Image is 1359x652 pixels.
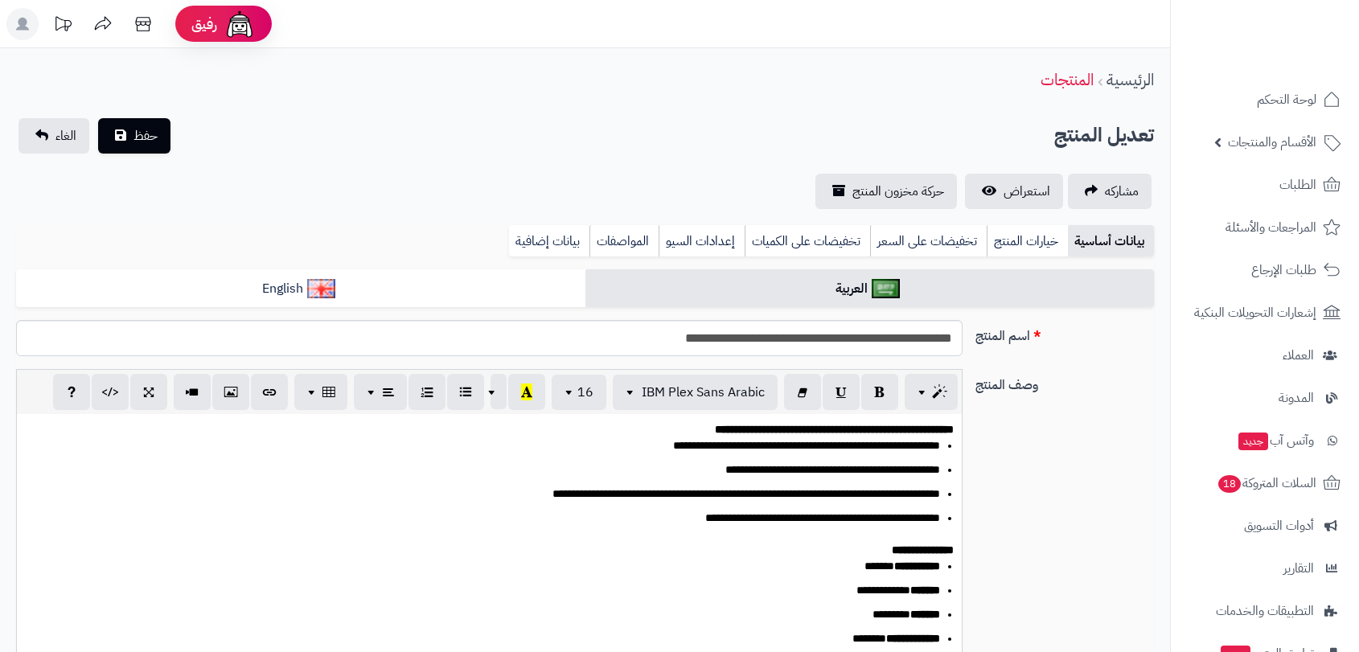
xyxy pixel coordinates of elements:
span: لوحة التحكم [1257,88,1316,111]
span: المدونة [1279,387,1314,409]
img: English [307,279,335,298]
a: تحديثات المنصة [43,8,83,44]
span: 16 [577,383,593,402]
a: الطلبات [1180,166,1349,204]
a: تخفيضات على السعر [870,225,987,257]
span: السلات المتروكة [1217,472,1316,494]
span: IBM Plex Sans Arabic [642,383,765,402]
a: مشاركه [1068,174,1152,209]
span: الطلبات [1279,174,1316,196]
a: استعراض [965,174,1063,209]
a: إعدادات السيو [659,225,745,257]
label: وصف المنتج [969,369,1161,395]
img: العربية [872,279,900,298]
a: الغاء [18,118,89,154]
span: المراجعات والأسئلة [1226,216,1316,239]
a: المراجعات والأسئلة [1180,208,1349,247]
a: English [16,269,585,309]
a: خيارات المنتج [987,225,1068,257]
span: وآتس آب [1237,429,1314,452]
a: إشعارات التحويلات البنكية [1180,293,1349,332]
a: العملاء [1180,336,1349,375]
span: أدوات التسويق [1244,515,1314,537]
img: logo-2.png [1250,27,1344,61]
button: IBM Plex Sans Arabic [613,375,778,410]
a: العربية [585,269,1155,309]
span: مشاركه [1105,182,1139,201]
img: ai-face.png [224,8,256,40]
label: اسم المنتج [969,320,1161,346]
button: 16 [552,375,606,410]
a: التطبيقات والخدمات [1180,592,1349,630]
a: المنتجات [1041,68,1094,92]
span: إشعارات التحويلات البنكية [1194,301,1316,324]
a: بيانات إضافية [509,225,589,257]
a: طلبات الإرجاع [1180,251,1349,289]
span: الغاء [55,126,76,146]
a: الرئيسية [1106,68,1154,92]
span: التطبيقات والخدمات [1216,600,1314,622]
span: 18 [1217,474,1242,494]
span: جديد [1238,433,1268,450]
a: المدونة [1180,379,1349,417]
span: رفيق [191,14,217,34]
span: حركة مخزون المنتج [852,182,944,201]
a: وآتس آبجديد [1180,421,1349,460]
a: لوحة التحكم [1180,80,1349,119]
span: العملاء [1283,344,1314,367]
span: حفظ [133,126,158,146]
span: التقارير [1283,557,1314,580]
a: حركة مخزون المنتج [815,174,957,209]
a: أدوات التسويق [1180,506,1349,545]
span: طلبات الإرجاع [1251,259,1316,281]
button: حفظ [98,118,170,154]
h2: تعديل المنتج [1054,119,1154,152]
span: استعراض [1004,182,1050,201]
span: الأقسام والمنتجات [1228,131,1316,154]
a: تخفيضات على الكميات [745,225,870,257]
a: التقارير [1180,549,1349,588]
a: السلات المتروكة18 [1180,464,1349,502]
a: بيانات أساسية [1068,225,1154,257]
a: المواصفات [589,225,659,257]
